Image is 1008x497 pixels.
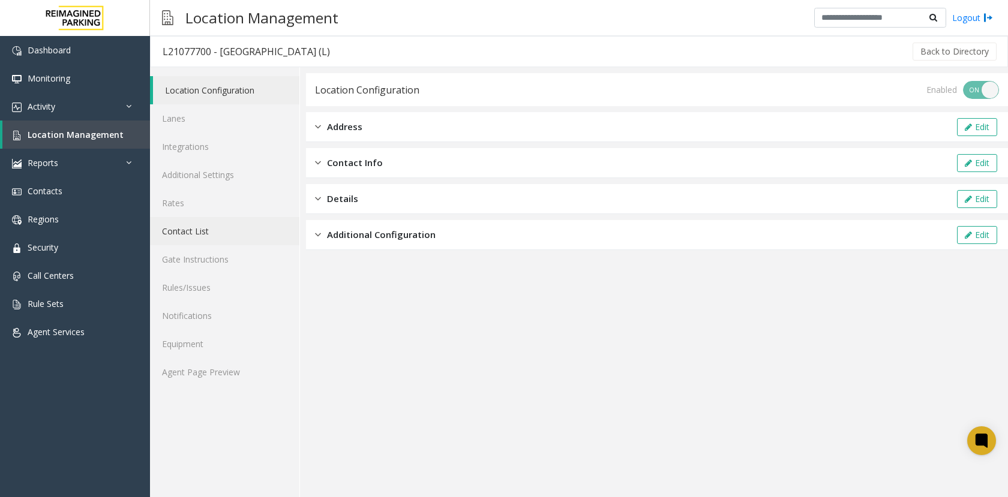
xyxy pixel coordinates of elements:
[150,245,299,273] a: Gate Instructions
[2,121,150,149] a: Location Management
[28,157,58,168] span: Reports
[12,328,22,338] img: 'icon'
[12,103,22,112] img: 'icon'
[315,228,321,242] img: closed
[163,44,330,59] div: L21077700 - [GEOGRAPHIC_DATA] (L)
[150,358,299,386] a: Agent Page Preview
[957,226,997,244] button: Edit
[150,330,299,358] a: Equipment
[315,192,321,206] img: closed
[327,192,358,206] span: Details
[150,132,299,161] a: Integrations
[153,76,299,104] a: Location Configuration
[28,73,70,84] span: Monitoring
[957,118,997,136] button: Edit
[28,129,124,140] span: Location Management
[12,46,22,56] img: 'icon'
[913,43,997,61] button: Back to Directory
[12,300,22,309] img: 'icon'
[28,326,85,338] span: Agent Services
[327,120,362,134] span: Address
[162,3,173,32] img: pageIcon
[28,185,62,197] span: Contacts
[150,104,299,132] a: Lanes
[179,3,344,32] h3: Location Management
[327,228,436,242] span: Additional Configuration
[315,82,419,98] div: Location Configuration
[150,217,299,245] a: Contact List
[12,243,22,253] img: 'icon'
[28,298,64,309] span: Rule Sets
[28,213,59,225] span: Regions
[12,187,22,197] img: 'icon'
[150,189,299,217] a: Rates
[327,156,383,170] span: Contact Info
[28,242,58,253] span: Security
[12,159,22,168] img: 'icon'
[28,44,71,56] span: Dashboard
[28,101,55,112] span: Activity
[952,11,993,24] a: Logout
[315,156,321,170] img: closed
[12,272,22,281] img: 'icon'
[28,270,74,281] span: Call Centers
[150,161,299,189] a: Additional Settings
[12,131,22,140] img: 'icon'
[957,190,997,208] button: Edit
[150,302,299,330] a: Notifications
[957,154,997,172] button: Edit
[12,74,22,84] img: 'icon'
[926,83,957,96] div: Enabled
[315,120,321,134] img: closed
[150,273,299,302] a: Rules/Issues
[12,215,22,225] img: 'icon'
[983,11,993,24] img: logout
